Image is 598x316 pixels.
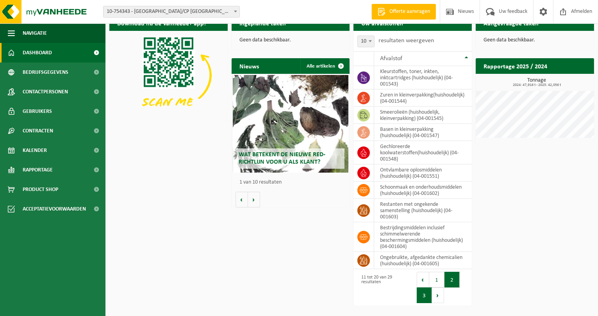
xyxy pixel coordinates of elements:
span: Contactpersonen [23,82,68,102]
button: 1 [429,272,444,287]
button: 3 [417,287,432,303]
span: Rapportage [23,160,53,180]
td: restanten met ongekende samenstelling (huishoudelijk) (04-001603) [374,199,472,222]
span: Contracten [23,121,53,141]
span: Dashboard [23,43,52,62]
span: Offerte aanvragen [387,8,432,16]
button: Previous [417,272,429,287]
div: 11 tot 20 van 29 resultaten [357,271,409,304]
td: smeerolieën (huishoudelijk, kleinverpakking) (04-001545) [374,107,472,124]
td: Schoonmaak en onderhoudsmiddelen (huishoudelijk) (04-001602) [374,182,472,199]
span: Gebruikers [23,102,52,121]
td: ongebruikte, afgedankte chemicalien (huishoudelijk) (04-001605) [374,252,472,269]
p: 1 van 10 resultaten [239,180,346,185]
span: 2024: 47,916 t - 2025: 42,056 t [480,83,594,87]
p: Geen data beschikbaar. [484,37,586,43]
span: 10-754343 - MIWA/CP NIEUWKERKEN-WAAS - NIEUWKERKEN-WAAS [104,6,239,17]
span: 10 [357,36,375,47]
button: 2 [444,272,460,287]
span: Kalender [23,141,47,160]
span: 10 [358,36,374,47]
a: Alle artikelen [300,58,349,74]
td: bestrijdingsmiddelen inclusief schimmelwerende beschermingsmiddelen (huishoudelijk) (04-001604) [374,222,472,252]
h2: Nieuws [232,58,267,73]
button: Next [432,287,444,303]
span: Wat betekent de nieuwe RED-richtlijn voor u als klant? [239,152,325,165]
a: Wat betekent de nieuwe RED-richtlijn voor u als klant? [233,75,349,173]
label: resultaten weergeven [378,37,434,44]
td: kleurstoffen, toner, inkten, inktcartridges (huishoudelijk) (04-001543) [374,66,472,89]
span: Acceptatievoorwaarden [23,199,86,219]
p: Geen data beschikbaar. [239,37,342,43]
span: Navigatie [23,23,47,43]
span: 10-754343 - MIWA/CP NIEUWKERKEN-WAAS - NIEUWKERKEN-WAAS [103,6,240,18]
td: basen in kleinverpakking (huishoudelijk) (04-001547) [374,124,472,141]
span: Afvalstof [380,55,402,62]
h3: Tonnage [480,78,594,87]
h2: Rapportage 2025 / 2024 [476,58,555,73]
td: gechloreerde koolwaterstoffen(huishoudelijk) (04-001548) [374,141,472,164]
img: Download de VHEPlus App [109,31,228,120]
span: Bedrijfsgegevens [23,62,68,82]
a: Bekijk rapportage [536,73,593,89]
td: zuren in kleinverpakking(huishoudelijk) (04-001544) [374,89,472,107]
span: Product Shop [23,180,58,199]
td: ontvlambare oplosmiddelen (huishoudelijk) (04-001551) [374,164,472,182]
a: Offerte aanvragen [371,4,436,20]
button: Vorige [236,192,248,207]
button: Volgende [248,192,260,207]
